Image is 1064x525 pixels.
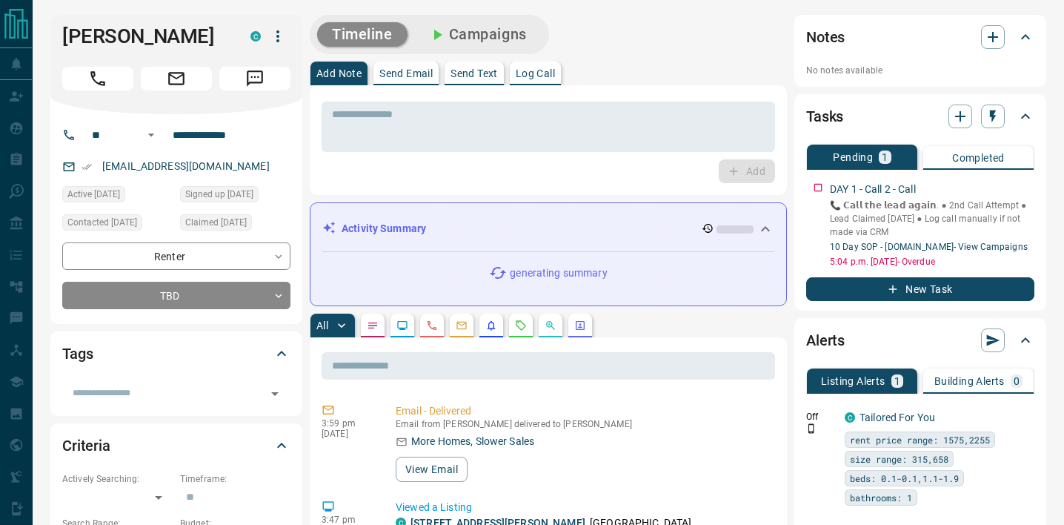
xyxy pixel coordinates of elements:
span: size range: 315,658 [850,452,948,466]
p: Email - Delivered [396,403,769,419]
span: rent price range: 1575,2255 [850,432,990,447]
svg: Agent Actions [574,320,586,331]
span: Call [62,67,133,90]
p: Timeframe: [180,472,290,486]
div: condos.ca [250,31,261,42]
p: Off [806,410,836,423]
p: Actively Searching: [62,472,173,486]
a: [EMAIL_ADDRESS][DOMAIN_NAME] [102,160,270,172]
div: Wed Jul 16 2025 [180,214,290,235]
svg: Emails [456,320,468,331]
button: Campaigns [413,22,542,47]
a: 10 Day SOP - [DOMAIN_NAME]- View Campaigns [830,242,1028,252]
div: Activity Summary [322,215,774,242]
h2: Tags [62,342,93,366]
p: Activity Summary [342,221,426,237]
p: 1 [894,376,900,386]
p: [DATE] [322,429,373,439]
svg: Opportunities [545,320,556,331]
div: Wed Jul 16 2025 [180,186,290,207]
p: Building Alerts [934,376,1005,386]
p: generating summary [510,265,607,281]
span: Contacted [DATE] [67,215,137,230]
p: More Homes, Slower Sales [411,434,534,449]
p: 5:04 p.m. [DATE] - Overdue [830,255,1034,268]
div: Renter [62,242,290,270]
div: Criteria [62,428,290,463]
p: All [316,320,328,331]
div: condos.ca [845,412,855,423]
p: Completed [952,153,1005,163]
button: Open [142,126,160,144]
svg: Requests [515,320,527,331]
p: 0 [1014,376,1020,386]
button: Timeline [317,22,408,47]
button: Open [265,383,285,404]
div: Wed Jul 16 2025 [62,214,173,235]
p: No notes available [806,64,1034,77]
h2: Tasks [806,105,843,128]
svg: Calls [426,320,438,331]
span: Email [141,67,212,90]
h2: Alerts [806,328,845,352]
a: Tailored For You [859,412,935,423]
div: TBD [62,282,290,309]
p: 1 [882,152,888,162]
p: 3:59 pm [322,418,373,429]
svg: Lead Browsing Activity [396,320,408,331]
span: Message [219,67,290,90]
svg: Email Verified [82,162,92,172]
span: Active [DATE] [67,187,120,202]
p: 3:47 pm [322,515,373,525]
p: DAY 1 - Call 2 - Call [830,182,916,197]
h1: [PERSON_NAME] [62,24,228,48]
p: Send Text [450,68,498,79]
h2: Criteria [62,434,110,458]
div: Tags [62,336,290,372]
p: Pending [833,152,873,162]
p: Add Note [316,68,362,79]
svg: Notes [367,320,379,331]
button: New Task [806,277,1034,301]
span: bathrooms: 1 [850,490,912,505]
div: Thu Jul 17 2025 [62,186,173,207]
span: Signed up [DATE] [185,187,253,202]
p: Listing Alerts [821,376,885,386]
p: Log Call [516,68,555,79]
button: View Email [396,457,468,482]
p: 📞 𝗖𝗮𝗹𝗹 𝘁𝗵𝗲 𝗹𝗲𝗮𝗱 𝗮𝗴𝗮𝗶𝗻. ● 2nd Call Attempt ● Lead Claimed [DATE] ‎● Log call manually if not made ... [830,199,1034,239]
div: Notes [806,19,1034,55]
p: Viewed a Listing [396,500,769,515]
svg: Push Notification Only [806,423,817,434]
span: Claimed [DATE] [185,215,247,230]
div: Tasks [806,99,1034,134]
h2: Notes [806,25,845,49]
span: beds: 0.1-0.1,1.1-1.9 [850,471,959,486]
svg: Listing Alerts [485,320,497,331]
p: Send Email [379,68,433,79]
p: Email from [PERSON_NAME] delivered to [PERSON_NAME] [396,419,769,429]
div: Alerts [806,323,1034,358]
